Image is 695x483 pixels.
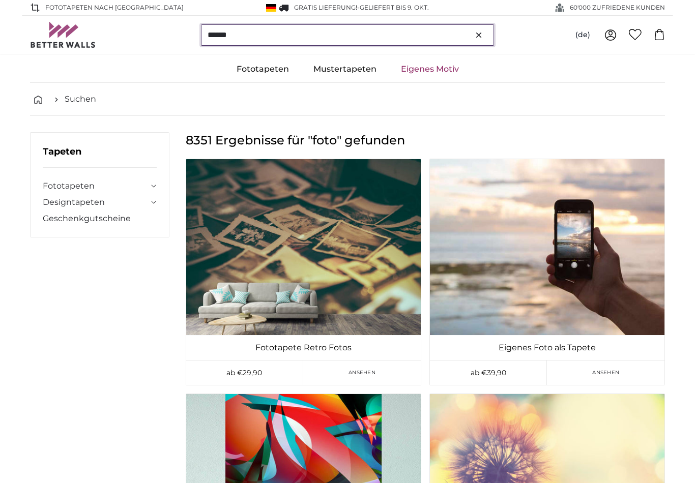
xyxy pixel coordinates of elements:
[226,368,262,377] span: ab €29,90
[43,180,157,192] summary: Fototapeten
[360,4,429,11] span: Geliefert bis 9. Okt.
[186,132,665,148] h1: 8351 Ergebnisse für "foto" gefunden
[43,213,157,225] a: Geschenkgutscheine
[301,56,389,82] a: Mustertapeten
[188,342,419,354] a: Fototapete Retro Fotos
[389,56,471,82] a: Eigenes Motiv
[224,56,301,82] a: Fototapeten
[30,22,96,48] img: Betterwalls
[303,360,421,385] a: Ansehen
[43,145,157,168] h3: Tapeten
[45,3,184,12] span: Fototapeten nach [GEOGRAPHIC_DATA]
[471,368,506,377] span: ab €39,90
[65,93,96,105] a: Suchen
[43,196,157,208] summary: Designtapeten
[43,196,149,208] a: Designtapeten
[266,4,276,12] img: Deutschland
[294,4,357,11] span: GRATIS Lieferung!
[547,360,664,385] a: Ansehen
[592,369,619,376] span: Ansehen
[567,26,598,44] button: (de)
[570,3,665,12] span: 60'000 ZUFRIEDENE KUNDEN
[43,180,149,192] a: Fototapeten
[30,83,665,116] nav: breadcrumbs
[357,4,429,11] span: -
[432,342,662,354] a: Eigenes Foto als Tapete
[349,369,375,376] span: Ansehen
